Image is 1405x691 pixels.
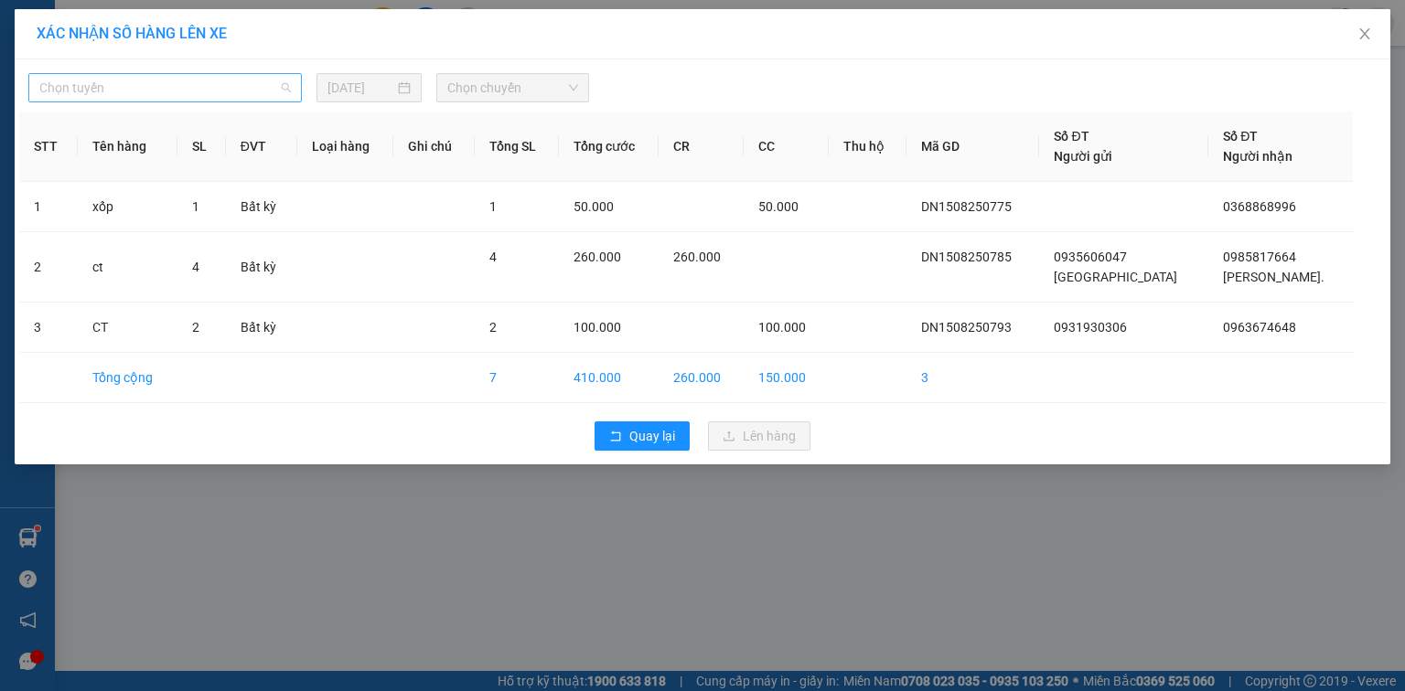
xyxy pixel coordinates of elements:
[744,353,829,403] td: 150.000
[192,199,199,214] span: 1
[1223,320,1296,335] span: 0963674648
[1223,250,1296,264] span: 0985817664
[1054,320,1127,335] span: 0931930306
[78,232,177,303] td: ct
[19,303,78,353] td: 3
[921,250,1012,264] span: DN1508250785
[78,182,177,232] td: xốp
[1054,250,1127,264] span: 0935606047
[475,353,559,403] td: 7
[226,112,298,182] th: ĐVT
[47,61,180,109] span: 42 [PERSON_NAME] - Vinh - [GEOGRAPHIC_DATA]
[906,353,1039,403] td: 3
[327,78,394,98] input: 15/08/2025
[226,232,298,303] td: Bất kỳ
[673,250,721,264] span: 260.000
[559,112,660,182] th: Tổng cước
[744,112,829,182] th: CC
[659,112,744,182] th: CR
[921,199,1012,214] span: DN1508250775
[1223,129,1258,144] span: Số ĐT
[609,430,622,444] span: rollback
[629,426,675,446] span: Quay lại
[574,320,621,335] span: 100.000
[39,74,291,101] span: Chọn tuyến
[297,112,393,182] th: Loại hàng
[574,250,621,264] span: 260.000
[19,112,78,182] th: STT
[921,320,1012,335] span: DN1508250793
[61,18,177,58] strong: HÃNG XE HẢI HOÀNG GIA
[758,320,806,335] span: 100.000
[475,112,559,182] th: Tổng SL
[708,421,810,451] button: uploadLên hàng
[758,199,799,214] span: 50.000
[37,25,227,42] span: XÁC NHẬN SỐ HÀNG LÊN XE
[1054,129,1089,144] span: Số ĐT
[78,112,177,182] th: Tên hàng
[1223,270,1325,284] span: [PERSON_NAME].
[489,250,497,264] span: 4
[559,353,660,403] td: 410.000
[78,303,177,353] td: CT
[226,303,298,353] td: Bất kỳ
[1339,9,1390,60] button: Close
[1054,270,1177,284] span: [GEOGRAPHIC_DATA]
[226,182,298,232] td: Bất kỳ
[906,112,1039,182] th: Mã GD
[19,182,78,232] td: 1
[192,260,199,274] span: 4
[574,199,614,214] span: 50.000
[177,112,226,182] th: SL
[1223,199,1296,214] span: 0368868996
[829,112,906,182] th: Thu hộ
[659,353,744,403] td: 260.000
[447,74,579,101] span: Chọn chuyến
[78,353,177,403] td: Tổng cộng
[72,133,165,173] strong: PHIẾU GỬI HÀNG
[1223,149,1292,164] span: Người nhận
[1054,149,1112,164] span: Người gửi
[595,421,690,451] button: rollbackQuay lại
[393,112,475,182] th: Ghi chú
[489,199,497,214] span: 1
[9,76,43,166] img: logo
[192,320,199,335] span: 2
[1357,27,1372,41] span: close
[19,232,78,303] td: 2
[489,320,497,335] span: 2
